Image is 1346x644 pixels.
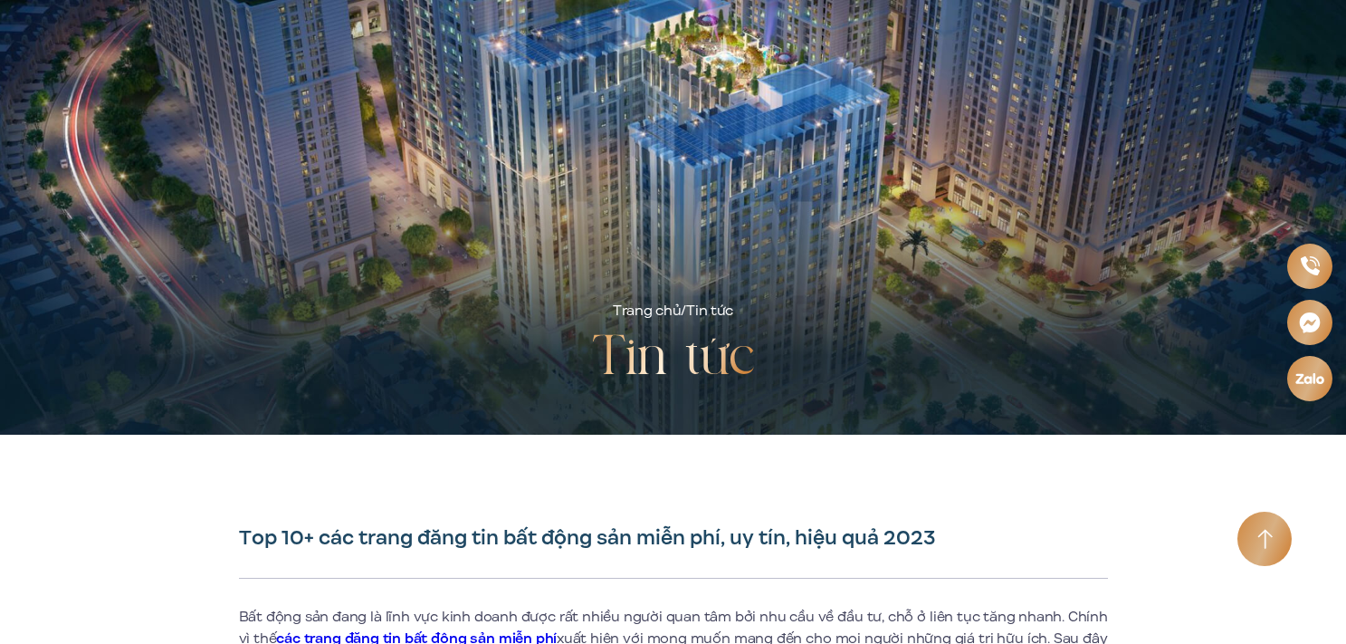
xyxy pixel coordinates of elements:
a: Trang chủ [613,301,681,321]
img: Zalo icon [1294,372,1325,384]
img: Phone icon [1300,256,1320,276]
div: / [613,301,733,322]
h2: Tin tức [592,322,755,395]
img: Arrow icon [1257,529,1273,550]
h1: Top 10+ các trang đăng tin bất động sản miễn phí, uy tín, hiệu quả 2023 [239,525,1108,551]
img: Messenger icon [1298,311,1321,333]
span: Tin tức [686,301,733,321]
